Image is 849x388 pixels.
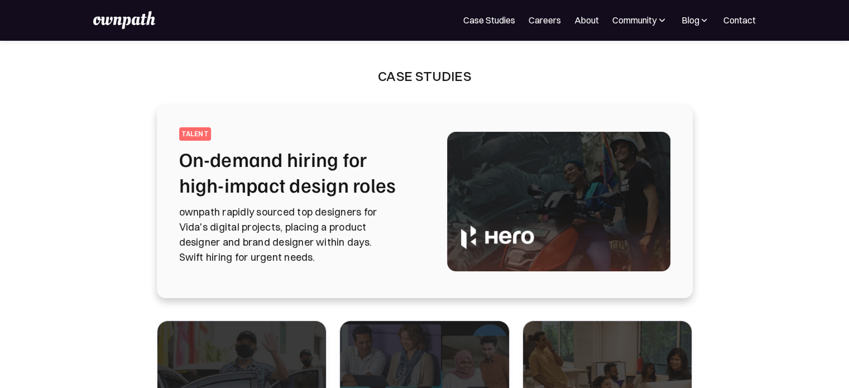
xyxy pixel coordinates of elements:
[681,13,699,27] div: Blog
[181,130,209,138] div: talent
[574,13,599,27] a: About
[179,146,420,198] h2: On-demand hiring for high-impact design roles
[723,13,756,27] a: Contact
[378,67,471,85] div: Case Studies
[612,13,656,27] div: Community
[612,13,668,27] div: Community
[179,204,420,265] p: ownpath rapidly sourced top designers for Vida's digital projects, placing a product designer and...
[463,13,515,27] a: Case Studies
[681,13,710,27] div: Blog
[529,13,561,27] a: Careers
[179,127,670,276] a: talentOn-demand hiring for high-impact design rolesownpath rapidly sourced top designers for Vida...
